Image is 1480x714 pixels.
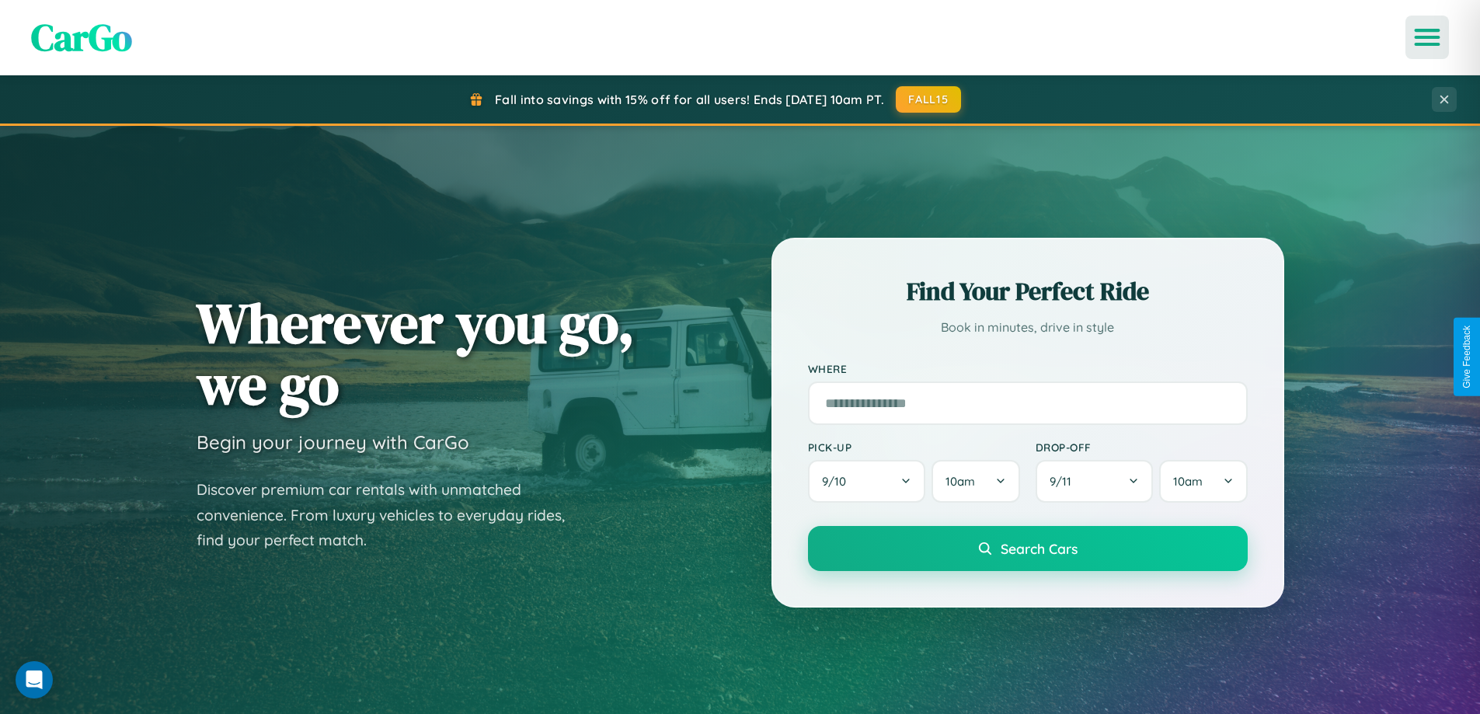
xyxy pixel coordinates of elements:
label: Drop-off [1036,441,1248,454]
label: Pick-up [808,441,1020,454]
h2: Find Your Perfect Ride [808,274,1248,308]
p: Discover premium car rentals with unmatched convenience. From luxury vehicles to everyday rides, ... [197,477,585,553]
button: FALL15 [896,86,961,113]
span: Search Cars [1001,540,1078,557]
button: 9/10 [808,460,926,503]
h1: Wherever you go, we go [197,292,635,415]
label: Where [808,362,1248,375]
button: 9/11 [1036,460,1154,503]
span: 10am [945,474,975,489]
button: 10am [932,460,1019,503]
span: Fall into savings with 15% off for all users! Ends [DATE] 10am PT. [495,92,884,107]
span: 9 / 10 [822,474,854,489]
div: Give Feedback [1461,326,1472,388]
div: Open Intercom Messenger [16,661,53,698]
span: CarGo [31,12,132,63]
button: 10am [1159,460,1247,503]
span: 10am [1173,474,1203,489]
p: Book in minutes, drive in style [808,316,1248,339]
span: 9 / 11 [1050,474,1079,489]
h3: Begin your journey with CarGo [197,430,469,454]
button: Open menu [1405,16,1449,59]
button: Search Cars [808,526,1248,571]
